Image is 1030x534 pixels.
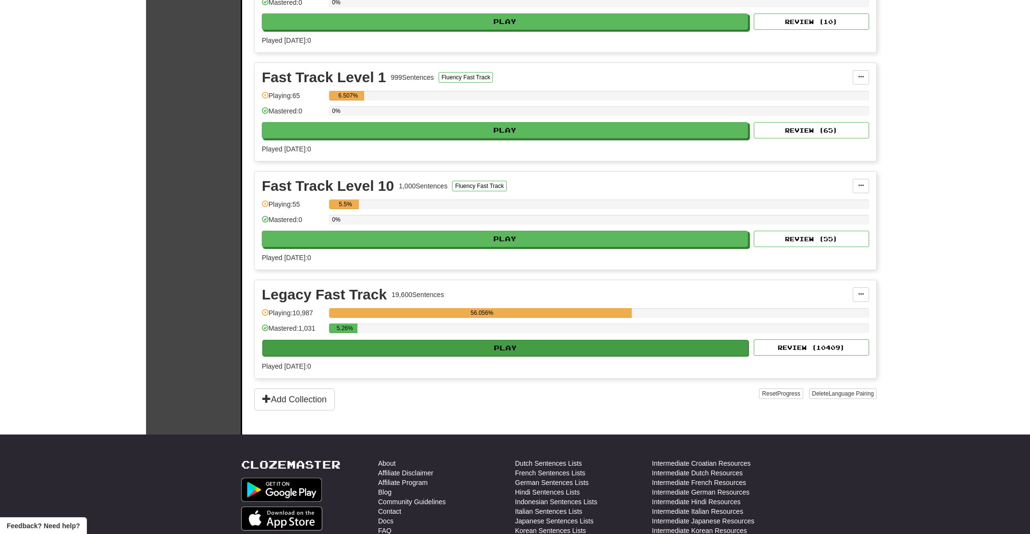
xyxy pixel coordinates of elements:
[241,478,322,502] img: Get it on Google Play
[262,70,386,85] div: Fast Track Level 1
[399,181,447,191] div: 1,000 Sentences
[262,122,748,138] button: Play
[378,497,446,507] a: Community Guidelines
[262,340,748,356] button: Play
[378,459,396,468] a: About
[515,516,593,526] a: Japanese Sentences Lists
[241,459,341,471] a: Clozemaster
[241,507,322,531] img: Get it on App Store
[7,521,80,531] span: Open feedback widget
[262,37,311,44] span: Played [DATE]: 0
[652,507,743,516] a: Intermediate Italian Resources
[262,91,324,107] div: Playing: 65
[391,73,434,82] div: 999 Sentences
[378,478,428,487] a: Affiliate Program
[262,179,394,193] div: Fast Track Level 10
[262,287,387,302] div: Legacy Fast Track
[515,507,582,516] a: Italian Sentences Lists
[652,478,746,487] a: Intermediate French Resources
[262,323,324,339] div: Mastered: 1,031
[332,308,632,318] div: 56.056%
[378,507,401,516] a: Contact
[652,468,743,478] a: Intermediate Dutch Resources
[262,308,324,324] div: Playing: 10,987
[262,254,311,261] span: Played [DATE]: 0
[515,468,585,478] a: French Sentences Lists
[262,215,324,231] div: Mastered: 0
[378,487,392,497] a: Blog
[262,231,748,247] button: Play
[332,323,357,333] div: 5.26%
[378,516,393,526] a: Docs
[754,122,869,138] button: Review (65)
[829,390,874,397] span: Language Pairing
[392,290,444,299] div: 19,600 Sentences
[378,468,433,478] a: Affiliate Disclaimer
[759,388,803,399] button: ResetProgress
[262,106,324,122] div: Mastered: 0
[754,13,869,30] button: Review (10)
[515,487,580,497] a: Hindi Sentences Lists
[652,487,749,497] a: Intermediate German Resources
[754,339,869,356] button: Review (10409)
[262,199,324,215] div: Playing: 55
[332,199,359,209] div: 5.5%
[777,390,800,397] span: Progress
[515,497,597,507] a: Indonesian Sentences Lists
[652,459,750,468] a: Intermediate Croatian Resources
[254,388,335,410] button: Add Collection
[809,388,877,399] button: DeleteLanguage Pairing
[515,478,589,487] a: German Sentences Lists
[754,231,869,247] button: Review (55)
[452,181,506,191] button: Fluency Fast Track
[652,516,754,526] a: Intermediate Japanese Resources
[652,497,740,507] a: Intermediate Hindi Resources
[439,72,493,83] button: Fluency Fast Track
[332,91,364,100] div: 6.507%
[262,362,311,370] span: Played [DATE]: 0
[262,13,748,30] button: Play
[515,459,582,468] a: Dutch Sentences Lists
[262,145,311,153] span: Played [DATE]: 0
